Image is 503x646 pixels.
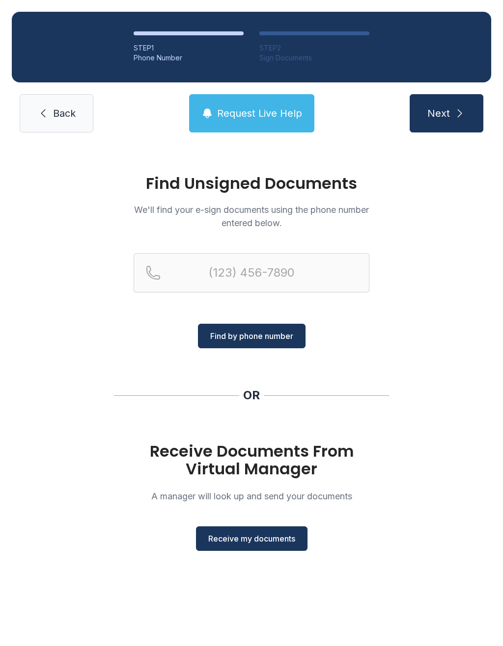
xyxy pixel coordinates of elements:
div: STEP 1 [134,43,244,53]
div: Phone Number [134,53,244,63]
div: Sign Documents [259,53,369,63]
span: Back [53,106,76,120]
span: Receive my documents [208,533,295,544]
p: A manager will look up and send your documents [134,490,369,503]
span: Find by phone number [210,330,293,342]
h1: Receive Documents From Virtual Manager [134,442,369,478]
div: OR [243,388,260,403]
span: Next [427,106,450,120]
h1: Find Unsigned Documents [134,176,369,191]
span: Request Live Help [217,106,302,120]
input: Reservation phone number [134,253,369,292]
div: STEP 2 [259,43,369,53]
p: We'll find your e-sign documents using the phone number entered below. [134,203,369,230]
